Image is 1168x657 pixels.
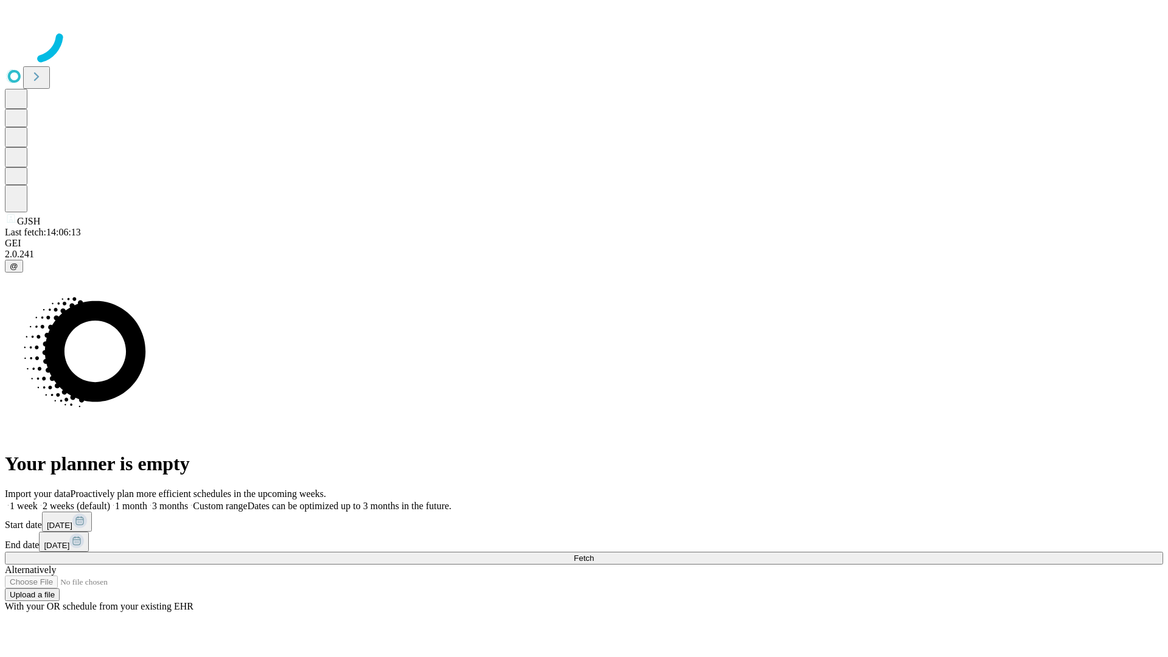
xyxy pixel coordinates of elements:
[115,501,147,511] span: 1 month
[5,588,60,601] button: Upload a file
[5,238,1163,249] div: GEI
[5,552,1163,565] button: Fetch
[5,227,81,237] span: Last fetch: 14:06:13
[5,565,56,575] span: Alternatively
[248,501,451,511] span: Dates can be optimized up to 3 months in the future.
[39,532,89,552] button: [DATE]
[44,541,69,550] span: [DATE]
[152,501,188,511] span: 3 months
[574,554,594,563] span: Fetch
[5,488,71,499] span: Import your data
[5,512,1163,532] div: Start date
[10,501,38,511] span: 1 week
[5,453,1163,475] h1: Your planner is empty
[193,501,247,511] span: Custom range
[5,249,1163,260] div: 2.0.241
[5,532,1163,552] div: End date
[71,488,326,499] span: Proactively plan more efficient schedules in the upcoming weeks.
[42,512,92,532] button: [DATE]
[17,216,40,226] span: GJSH
[43,501,110,511] span: 2 weeks (default)
[47,521,72,530] span: [DATE]
[10,262,18,271] span: @
[5,260,23,273] button: @
[5,601,193,611] span: With your OR schedule from your existing EHR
